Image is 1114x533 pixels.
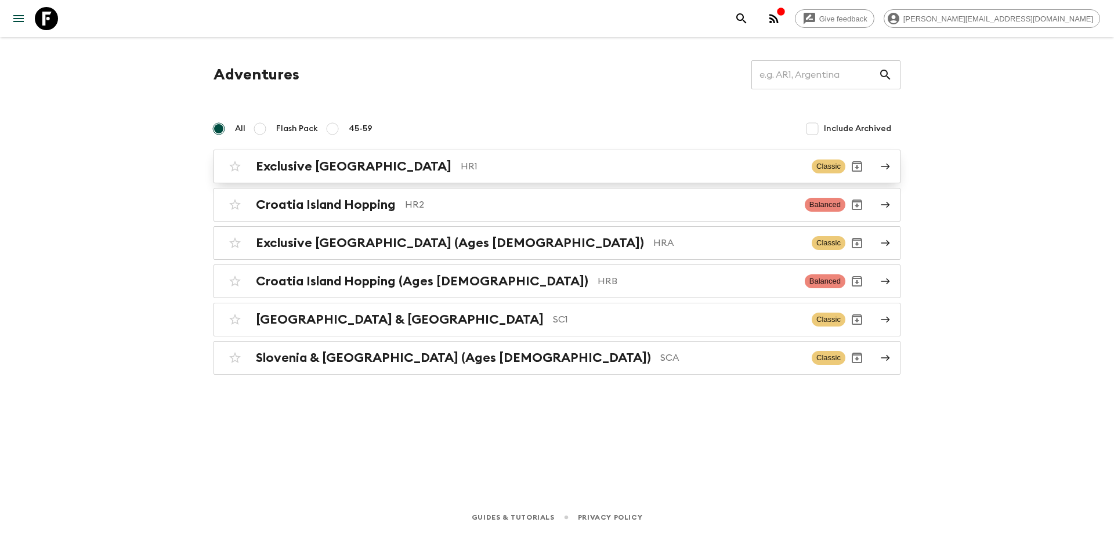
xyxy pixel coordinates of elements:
span: Include Archived [824,123,891,135]
h2: Croatia Island Hopping (Ages [DEMOGRAPHIC_DATA]) [256,274,588,289]
a: Slovenia & [GEOGRAPHIC_DATA] (Ages [DEMOGRAPHIC_DATA])SCAClassicArchive [214,341,900,375]
p: HRB [598,274,795,288]
h2: Exclusive [GEOGRAPHIC_DATA] [256,159,451,174]
h1: Adventures [214,63,299,86]
a: Exclusive [GEOGRAPHIC_DATA]HR1ClassicArchive [214,150,900,183]
span: Give feedback [813,14,874,23]
button: Archive [845,346,869,369]
p: HR2 [405,198,795,212]
span: Flash Pack [276,123,318,135]
h2: [GEOGRAPHIC_DATA] & [GEOGRAPHIC_DATA] [256,312,544,327]
button: Archive [845,155,869,178]
a: Exclusive [GEOGRAPHIC_DATA] (Ages [DEMOGRAPHIC_DATA])HRAClassicArchive [214,226,900,260]
span: Balanced [805,274,845,288]
a: [GEOGRAPHIC_DATA] & [GEOGRAPHIC_DATA]SC1ClassicArchive [214,303,900,336]
p: HRA [653,236,802,250]
p: HR1 [461,159,802,173]
div: [PERSON_NAME][EMAIL_ADDRESS][DOMAIN_NAME] [884,9,1100,28]
a: Croatia Island Hopping (Ages [DEMOGRAPHIC_DATA])HRBBalancedArchive [214,264,900,298]
h2: Slovenia & [GEOGRAPHIC_DATA] (Ages [DEMOGRAPHIC_DATA]) [256,350,651,365]
span: Classic [812,313,845,327]
span: 45-59 [349,123,372,135]
button: Archive [845,231,869,255]
button: search adventures [730,7,753,30]
span: All [235,123,245,135]
h2: Croatia Island Hopping [256,197,396,212]
span: Classic [812,236,845,250]
button: Archive [845,193,869,216]
span: [PERSON_NAME][EMAIL_ADDRESS][DOMAIN_NAME] [897,14,1099,23]
p: SC1 [553,313,802,327]
button: menu [7,7,30,30]
h2: Exclusive [GEOGRAPHIC_DATA] (Ages [DEMOGRAPHIC_DATA]) [256,235,644,251]
a: Privacy Policy [578,511,642,524]
p: SCA [660,351,802,365]
input: e.g. AR1, Argentina [751,59,878,91]
a: Croatia Island HoppingHR2BalancedArchive [214,188,900,222]
button: Archive [845,270,869,293]
span: Balanced [805,198,845,212]
button: Archive [845,308,869,331]
span: Classic [812,159,845,173]
a: Give feedback [795,9,874,28]
a: Guides & Tutorials [472,511,555,524]
span: Classic [812,351,845,365]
